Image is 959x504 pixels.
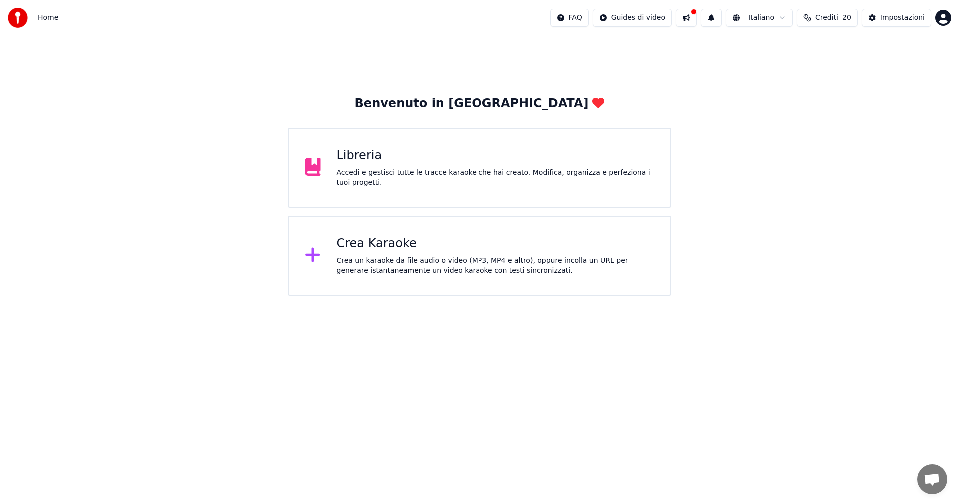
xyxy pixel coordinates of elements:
button: Impostazioni [862,9,931,27]
div: Libreria [337,148,655,164]
div: Benvenuto in [GEOGRAPHIC_DATA] [355,96,605,112]
button: Crediti20 [797,9,858,27]
div: Crea un karaoke da file audio o video (MP3, MP4 e altro), oppure incolla un URL per generare ista... [337,256,655,276]
div: Crea Karaoke [337,236,655,252]
nav: breadcrumb [38,13,58,23]
div: Accedi e gestisci tutte le tracce karaoke che hai creato. Modifica, organizza e perfeziona i tuoi... [337,168,655,188]
span: Crediti [815,13,838,23]
button: Guides di video [593,9,672,27]
img: youka [8,8,28,28]
div: Impostazioni [880,13,925,23]
span: Home [38,13,58,23]
div: Aprire la chat [917,464,947,494]
span: 20 [842,13,851,23]
button: FAQ [550,9,589,27]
